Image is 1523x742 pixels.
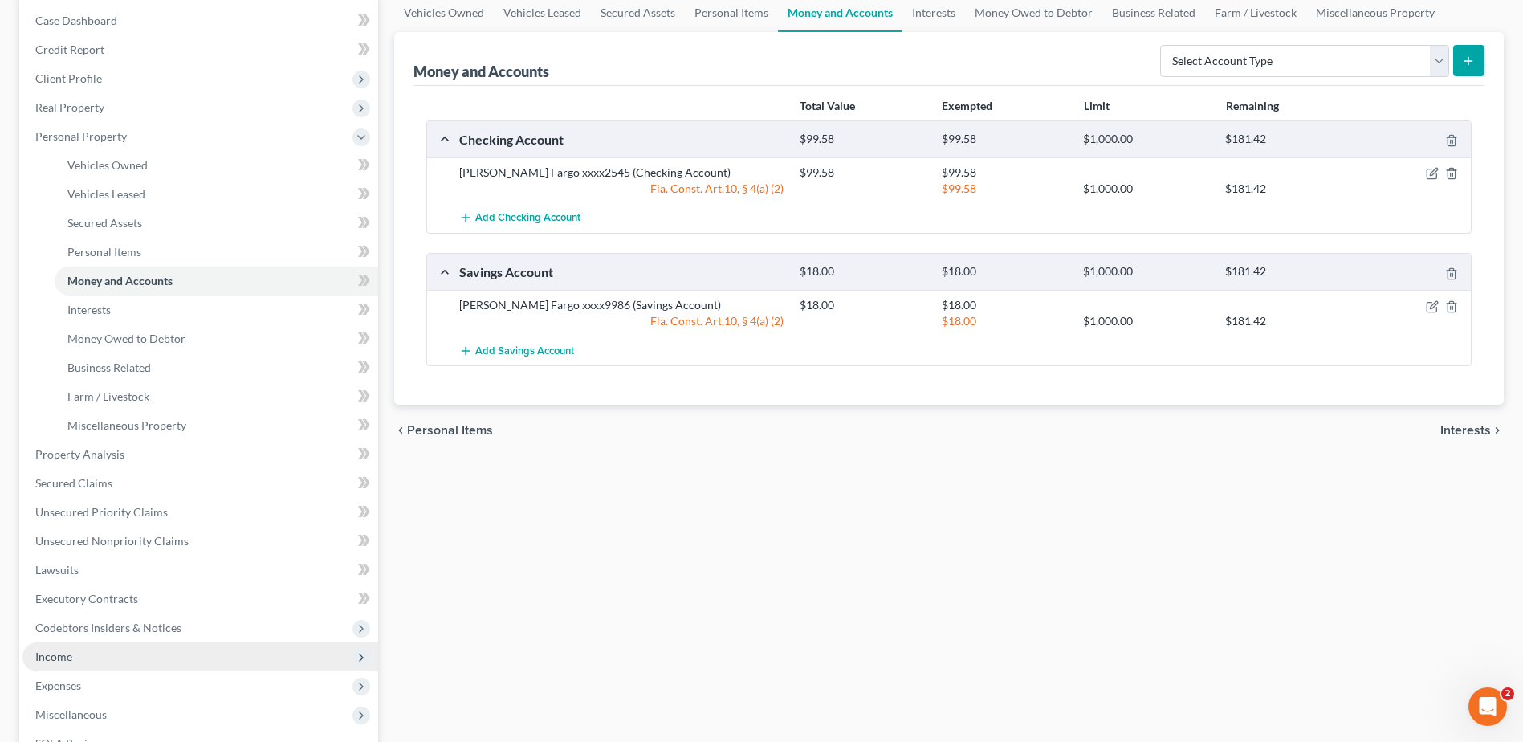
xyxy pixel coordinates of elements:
span: Add Checking Account [475,212,580,225]
div: $18.00 [792,264,934,279]
a: Money and Accounts [55,267,378,296]
span: Lawsuits [35,563,79,577]
span: Vehicles Leased [67,187,145,201]
span: Farm / Livestock [67,389,149,403]
div: $18.00 [792,297,934,313]
span: Business Related [67,361,151,374]
span: Miscellaneous Property [67,418,186,432]
a: Secured Claims [22,469,378,498]
i: chevron_left [394,424,407,437]
button: chevron_left Personal Items [394,424,493,437]
a: Business Related [55,353,378,382]
button: Add Checking Account [459,203,580,233]
div: $18.00 [934,297,1076,313]
div: $181.42 [1217,132,1359,147]
a: Lawsuits [22,556,378,585]
div: $181.42 [1217,181,1359,197]
a: Interests [55,296,378,324]
div: $181.42 [1217,264,1359,279]
button: Interests chevron_right [1440,424,1504,437]
div: $99.58 [934,132,1076,147]
a: Credit Report [22,35,378,64]
div: $1,000.00 [1075,181,1217,197]
span: Real Property [35,100,104,114]
a: Vehicles Owned [55,151,378,180]
div: $18.00 [934,264,1076,279]
span: Executory Contracts [35,592,138,605]
i: chevron_right [1491,424,1504,437]
strong: Exempted [942,99,992,112]
span: Personal Property [35,129,127,143]
span: 2 [1501,687,1514,700]
span: Money Owed to Debtor [67,332,185,345]
div: $99.58 [934,165,1076,181]
span: Money and Accounts [67,274,173,287]
div: $99.58 [792,165,934,181]
span: Expenses [35,679,81,692]
a: Vehicles Leased [55,180,378,209]
div: Money and Accounts [413,62,549,81]
a: Money Owed to Debtor [55,324,378,353]
a: Executory Contracts [22,585,378,614]
span: Credit Report [35,43,104,56]
span: Interests [1440,424,1491,437]
a: Unsecured Nonpriority Claims [22,527,378,556]
span: Case Dashboard [35,14,117,27]
span: Income [35,650,72,663]
div: Checking Account [451,131,792,148]
strong: Total Value [800,99,855,112]
span: Miscellaneous [35,707,107,721]
a: Secured Assets [55,209,378,238]
span: Unsecured Nonpriority Claims [35,534,189,548]
div: Savings Account [451,263,792,280]
div: $99.58 [792,132,934,147]
div: $1,000.00 [1075,264,1217,279]
a: Property Analysis [22,440,378,469]
div: $1,000.00 [1075,313,1217,329]
span: Client Profile [35,71,102,85]
div: [PERSON_NAME] Fargo xxxx2545 (Checking Account) [451,165,792,181]
span: Vehicles Owned [67,158,148,172]
strong: Remaining [1226,99,1279,112]
div: $99.58 [934,181,1076,197]
a: Personal Items [55,238,378,267]
div: $1,000.00 [1075,132,1217,147]
div: Fla. Const. Art.10, § 4(a) (2) [451,313,792,329]
div: [PERSON_NAME] Fargo xxxx9986 (Savings Account) [451,297,792,313]
span: Secured Claims [35,476,112,490]
span: Unsecured Priority Claims [35,505,168,519]
a: Farm / Livestock [55,382,378,411]
span: Interests [67,303,111,316]
button: Add Savings Account [459,336,574,365]
a: Miscellaneous Property [55,411,378,440]
a: Unsecured Priority Claims [22,498,378,527]
span: Secured Assets [67,216,142,230]
span: Property Analysis [35,447,124,461]
span: Personal Items [67,245,141,259]
span: Codebtors Insiders & Notices [35,621,181,634]
span: Add Savings Account [475,344,574,357]
a: Case Dashboard [22,6,378,35]
strong: Limit [1084,99,1110,112]
div: $181.42 [1217,313,1359,329]
span: Personal Items [407,424,493,437]
div: $18.00 [934,313,1076,329]
iframe: Intercom live chat [1468,687,1507,726]
div: Fla. Const. Art.10, § 4(a) (2) [451,181,792,197]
